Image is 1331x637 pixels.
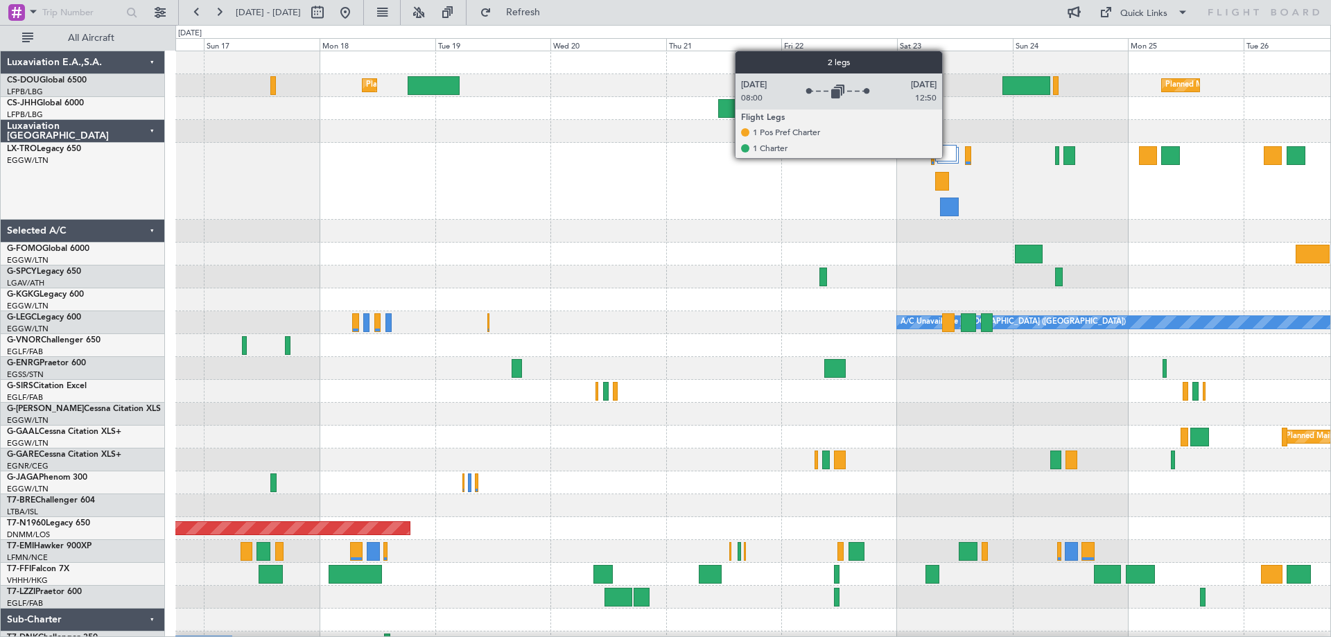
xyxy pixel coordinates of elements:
a: G-SPCYLegacy 650 [7,268,81,276]
a: LX-TROLegacy 650 [7,145,81,153]
span: [DATE] - [DATE] [236,6,301,19]
span: T7-LZZI [7,588,35,596]
div: Sat 23 [897,38,1013,51]
a: LTBA/ISL [7,507,38,517]
a: EGGW/LTN [7,155,49,166]
span: Refresh [494,8,553,17]
a: EGSS/STN [7,369,44,380]
span: G-FOMO [7,245,42,253]
button: All Aircraft [15,27,150,49]
a: EGLF/FAB [7,347,43,357]
a: T7-FFIFalcon 7X [7,565,69,573]
span: G-GAAL [7,428,39,436]
span: T7-EMI [7,542,34,550]
a: T7-LZZIPraetor 600 [7,588,82,596]
a: G-FOMOGlobal 6000 [7,245,89,253]
a: T7-EMIHawker 900XP [7,542,92,550]
div: Mon 25 [1128,38,1244,51]
a: G-KGKGLegacy 600 [7,290,84,299]
div: Thu 21 [666,38,782,51]
a: EGGW/LTN [7,484,49,494]
div: Wed 20 [550,38,666,51]
a: EGGW/LTN [7,255,49,265]
a: G-JAGAPhenom 300 [7,473,87,482]
a: G-VNORChallenger 650 [7,336,101,344]
div: Fri 22 [781,38,897,51]
button: Refresh [473,1,557,24]
a: EGNR/CEG [7,461,49,471]
span: CS-DOU [7,76,40,85]
div: [DATE] [178,28,202,40]
a: LFPB/LBG [7,87,43,97]
span: G-KGKG [7,290,40,299]
a: G-GARECessna Citation XLS+ [7,451,121,459]
a: G-GAALCessna Citation XLS+ [7,428,121,436]
a: EGLF/FAB [7,598,43,609]
a: EGGW/LTN [7,438,49,448]
a: LFPB/LBG [7,110,43,120]
a: LGAV/ATH [7,278,44,288]
div: Mon 18 [320,38,435,51]
a: G-ENRGPraetor 600 [7,359,86,367]
span: T7-BRE [7,496,35,505]
div: Planned Maint [GEOGRAPHIC_DATA] ([GEOGRAPHIC_DATA]) [819,98,1037,119]
a: LFMN/NCE [7,552,48,563]
span: G-VNOR [7,336,41,344]
span: T7-N1960 [7,519,46,527]
a: T7-N1960Legacy 650 [7,519,90,527]
a: CS-JHHGlobal 6000 [7,99,84,107]
a: EGGW/LTN [7,324,49,334]
span: G-SIRS [7,382,33,390]
a: VHHH/HKG [7,575,48,586]
span: G-GARE [7,451,39,459]
span: G-SPCY [7,268,37,276]
a: EGGW/LTN [7,301,49,311]
span: T7-FFI [7,565,31,573]
div: A/C Unavailable [GEOGRAPHIC_DATA] ([GEOGRAPHIC_DATA]) [901,312,1126,333]
span: G-LEGC [7,313,37,322]
span: CS-JHH [7,99,37,107]
span: LX-TRO [7,145,37,153]
a: EGGW/LTN [7,415,49,426]
div: Quick Links [1120,7,1167,21]
div: Tue 19 [435,38,551,51]
input: Trip Number [42,2,122,23]
button: Quick Links [1093,1,1195,24]
a: G-LEGCLegacy 600 [7,313,81,322]
div: Sun 17 [204,38,320,51]
span: G-ENRG [7,359,40,367]
span: G-[PERSON_NAME] [7,405,84,413]
a: G-SIRSCitation Excel [7,382,87,390]
a: T7-BREChallenger 604 [7,496,95,505]
a: DNMM/LOS [7,530,50,540]
a: G-[PERSON_NAME]Cessna Citation XLS [7,405,161,413]
a: EGLF/FAB [7,392,43,403]
span: G-JAGA [7,473,39,482]
div: Sun 24 [1013,38,1129,51]
div: Planned Maint [GEOGRAPHIC_DATA] ([GEOGRAPHIC_DATA]) [366,75,584,96]
span: All Aircraft [36,33,146,43]
a: CS-DOUGlobal 6500 [7,76,87,85]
